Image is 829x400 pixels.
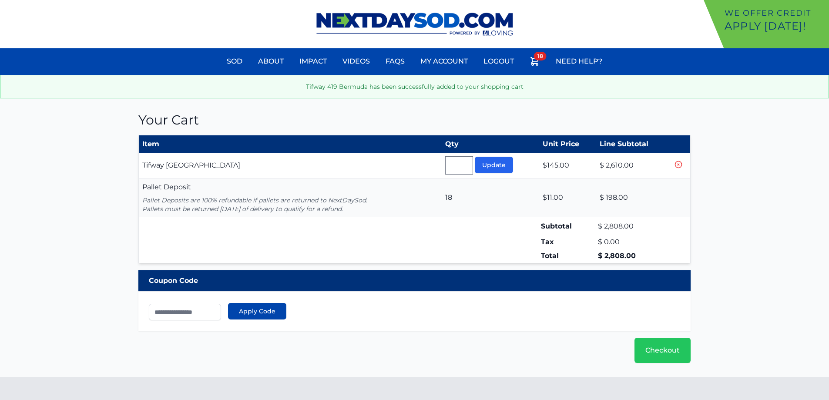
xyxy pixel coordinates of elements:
th: Unit Price [539,135,596,153]
button: Apply Code [228,303,286,319]
td: $ 2,808.00 [596,217,669,235]
td: $ 2,808.00 [596,249,669,263]
a: My Account [415,51,473,72]
div: Coupon Code [138,270,691,291]
td: Tax [539,235,596,249]
span: 18 [534,52,547,61]
h1: Your Cart [138,112,691,128]
th: Qty [442,135,540,153]
a: About [253,51,289,72]
th: Line Subtotal [596,135,669,153]
a: Logout [478,51,519,72]
td: $ 2,610.00 [596,153,669,178]
td: Subtotal [539,217,596,235]
td: 18 [442,178,540,217]
td: Total [539,249,596,263]
td: Pallet Deposit [138,178,442,217]
th: Item [138,135,442,153]
td: $11.00 [539,178,596,217]
td: $ 198.00 [596,178,669,217]
td: $145.00 [539,153,596,178]
button: Update [475,157,513,173]
a: 18 [524,51,545,75]
a: Need Help? [550,51,607,72]
span: Apply Code [239,307,275,316]
p: Tifway 419 Bermuda has been successfully added to your shopping cart [7,82,822,91]
a: Checkout [634,338,691,363]
a: Sod [222,51,248,72]
p: Apply [DATE]! [725,19,826,33]
p: We offer Credit [725,7,826,19]
a: Videos [337,51,375,72]
td: Tifway [GEOGRAPHIC_DATA] [138,153,442,178]
td: $ 0.00 [596,235,669,249]
a: FAQs [380,51,410,72]
a: Impact [294,51,332,72]
p: Pallet Deposits are 100% refundable if pallets are returned to NextDaySod. Pallets must be return... [142,196,438,213]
